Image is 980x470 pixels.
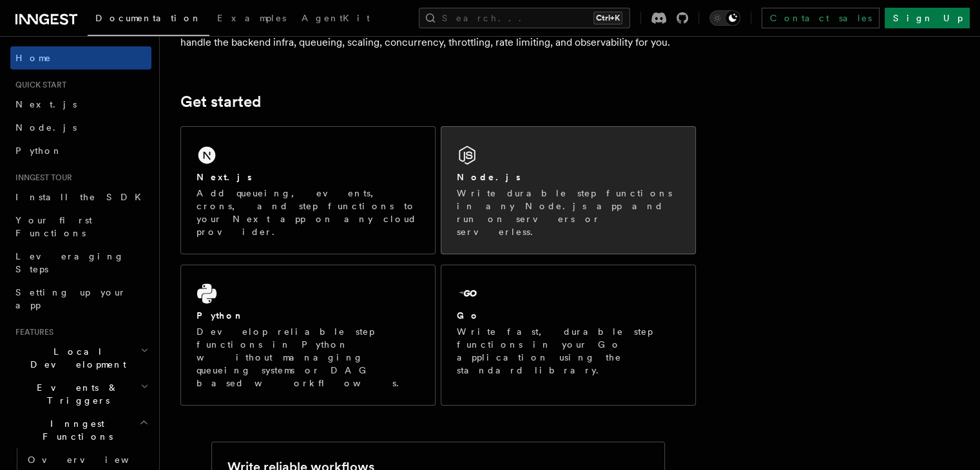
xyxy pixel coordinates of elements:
[457,325,680,377] p: Write fast, durable step functions in your Go application using the standard library.
[180,265,436,406] a: PythonDevelop reliable step functions in Python without managing queueing systems or DAG based wo...
[209,4,294,35] a: Examples
[15,251,124,274] span: Leveraging Steps
[10,417,139,443] span: Inngest Functions
[441,265,696,406] a: GoWrite fast, durable step functions in your Go application using the standard library.
[10,93,151,116] a: Next.js
[10,139,151,162] a: Python
[10,245,151,281] a: Leveraging Steps
[217,13,286,23] span: Examples
[709,10,740,26] button: Toggle dark mode
[197,325,419,390] p: Develop reliable step functions in Python without managing queueing systems or DAG based workflows.
[197,171,252,183] h2: Next.js
[10,185,151,209] a: Install the SDK
[15,99,77,109] span: Next.js
[885,8,970,28] a: Sign Up
[10,381,140,407] span: Events & Triggers
[28,455,160,465] span: Overview
[10,46,151,70] a: Home
[10,345,140,371] span: Local Development
[10,80,66,90] span: Quick start
[10,376,151,412] button: Events & Triggers
[10,412,151,448] button: Inngest Functions
[180,93,261,111] a: Get started
[10,209,151,245] a: Your first Functions
[762,8,879,28] a: Contact sales
[294,4,378,35] a: AgentKit
[88,4,209,36] a: Documentation
[15,192,149,202] span: Install the SDK
[10,281,151,317] a: Setting up your app
[10,116,151,139] a: Node.js
[457,171,521,183] h2: Node.js
[419,8,630,28] button: Search...Ctrl+K
[593,12,622,24] kbd: Ctrl+K
[15,215,92,238] span: Your first Functions
[15,52,52,64] span: Home
[95,13,202,23] span: Documentation
[10,340,151,376] button: Local Development
[457,309,480,322] h2: Go
[15,287,126,310] span: Setting up your app
[180,126,436,254] a: Next.jsAdd queueing, events, crons, and step functions to your Next app on any cloud provider.
[197,187,419,238] p: Add queueing, events, crons, and step functions to your Next app on any cloud provider.
[15,146,62,156] span: Python
[302,13,370,23] span: AgentKit
[197,309,244,322] h2: Python
[15,122,77,133] span: Node.js
[457,187,680,238] p: Write durable step functions in any Node.js app and run on servers or serverless.
[10,327,53,337] span: Features
[10,173,72,183] span: Inngest tour
[441,126,696,254] a: Node.jsWrite durable step functions in any Node.js app and run on servers or serverless.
